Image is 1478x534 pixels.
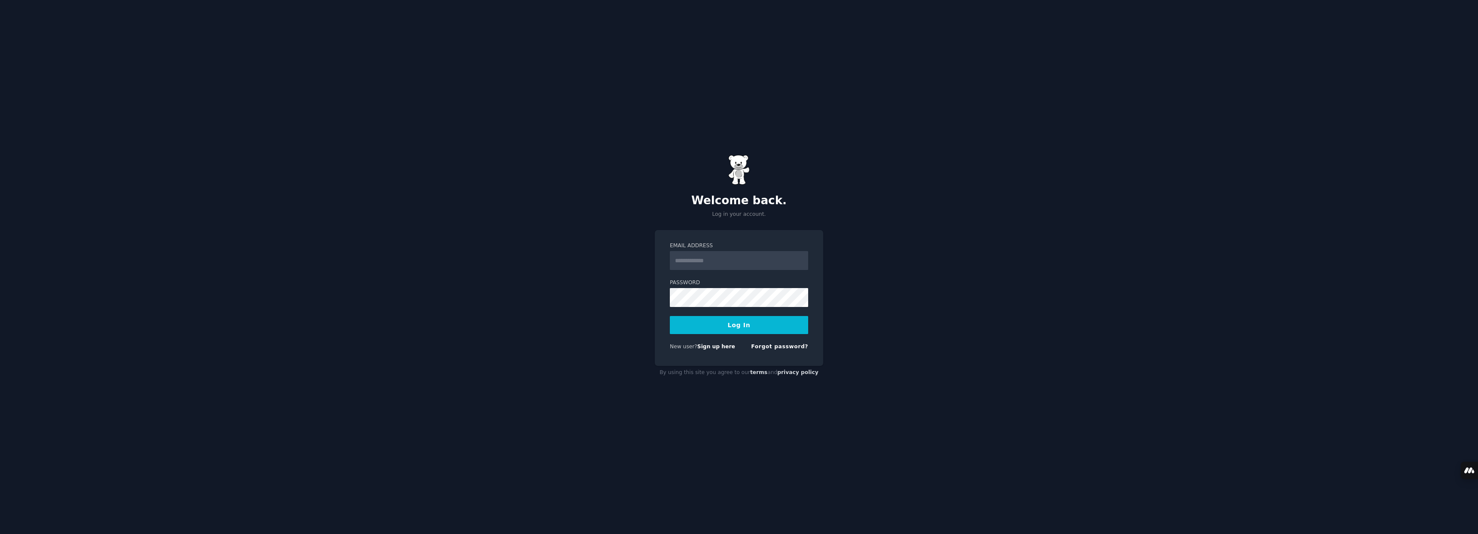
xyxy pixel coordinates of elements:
label: Email Address [670,242,808,250]
a: Sign up here [697,344,735,350]
label: Password [670,279,808,287]
img: Gummy Bear [728,155,750,185]
a: Forgot password? [751,344,808,350]
h2: Welcome back. [655,194,823,208]
button: Log In [670,316,808,334]
a: privacy policy [777,369,818,375]
a: terms [750,369,767,375]
p: Log in your account. [655,211,823,218]
span: New user? [670,344,697,350]
div: By using this site you agree to our and [655,366,823,380]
